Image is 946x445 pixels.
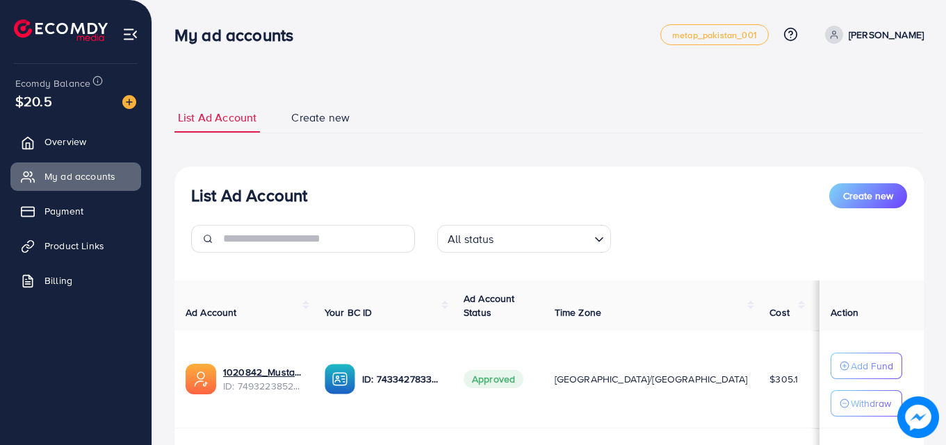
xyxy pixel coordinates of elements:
span: Approved [464,370,523,388]
span: My ad accounts [44,169,115,183]
span: Product Links [44,239,104,253]
img: menu [122,26,138,42]
span: $20.5 [15,91,52,111]
a: 1020842_Mustafai New1_1744652139809 [223,365,302,379]
img: image [897,396,938,437]
div: Search for option [437,225,611,253]
span: All status [445,229,497,249]
span: Ecomdy Balance [15,76,90,90]
span: Payment [44,204,83,218]
span: Ad Account [186,305,237,319]
p: Add Fund [851,358,893,374]
span: ID: 7493223852907200513 [223,379,302,393]
h3: My ad accounts [174,25,304,45]
span: Create new [843,189,893,203]
button: Create new [829,183,907,208]
input: Search for option [498,226,589,249]
div: <span class='underline'>1020842_Mustafai New1_1744652139809</span></br>7493223852907200513 [223,365,302,394]
a: My ad accounts [10,162,141,190]
span: Time Zone [555,305,601,319]
span: Action [831,305,858,319]
span: Ad Account Status [464,292,515,319]
img: ic-ba-acc.ded83a64.svg [325,364,355,394]
span: $305.1 [769,372,798,386]
img: logo [14,19,108,41]
p: Withdraw [851,395,891,412]
a: Overview [10,128,141,156]
span: List Ad Account [178,110,256,126]
p: [PERSON_NAME] [849,26,924,43]
span: Overview [44,135,86,149]
span: metap_pakistan_001 [672,31,757,40]
h3: List Ad Account [191,185,307,205]
span: Billing [44,274,72,287]
span: Your BC ID [325,305,373,319]
span: Create new [291,110,350,126]
a: Billing [10,267,141,294]
button: Withdraw [831,390,902,417]
span: Cost [769,305,790,319]
a: [PERSON_NAME] [819,26,924,44]
a: metap_pakistan_001 [660,24,769,45]
p: ID: 7433427833025871873 [362,371,441,387]
a: Product Links [10,232,141,260]
img: ic-ads-acc.e4c84228.svg [186,364,216,394]
span: [GEOGRAPHIC_DATA]/[GEOGRAPHIC_DATA] [555,372,748,386]
img: image [122,95,136,109]
a: Payment [10,197,141,225]
button: Add Fund [831,353,902,379]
